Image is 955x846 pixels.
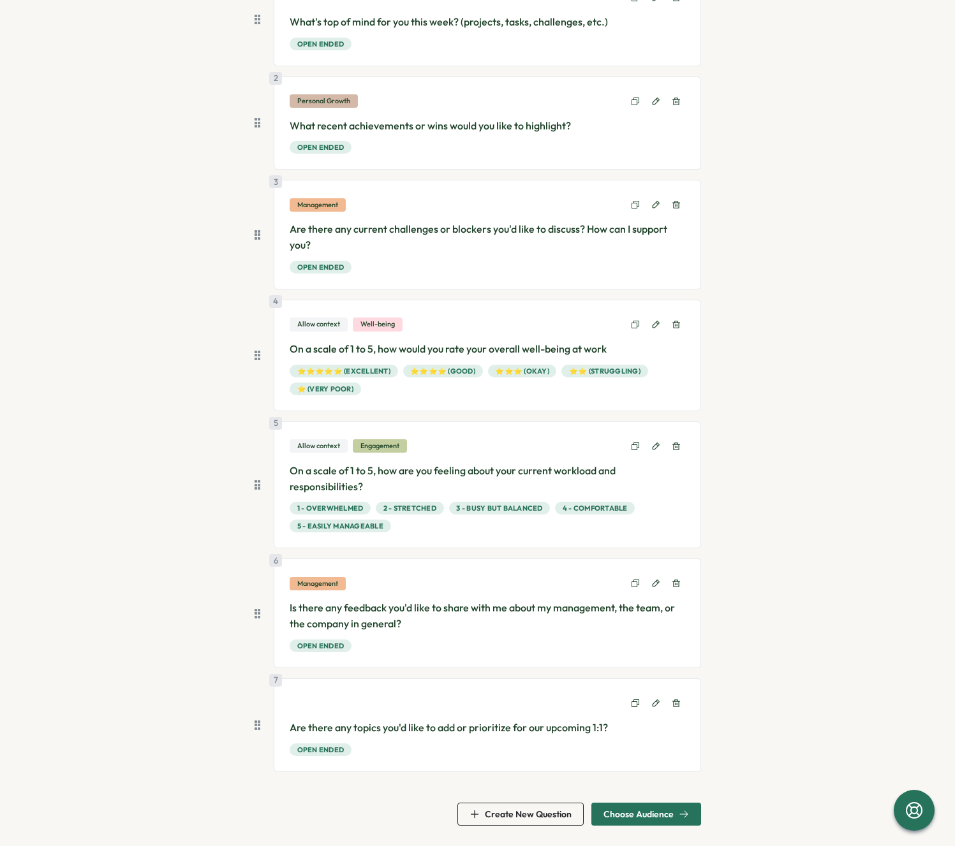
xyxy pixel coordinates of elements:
button: Create New Question [457,803,584,826]
div: Engagement [353,439,407,453]
span: 2 - Stretched [383,502,436,514]
span: 4 - Comfortable [563,502,628,514]
span: Open ended [297,142,344,153]
span: Open ended [297,744,344,755]
p: Are there any topics you'd like to add or prioritize for our upcoming 1:1? [290,720,685,736]
span: ⭐⭐ (Struggling) [569,365,640,377]
div: 2 [269,72,282,85]
span: Open ended [297,640,344,652]
p: Is there any feedback you'd like to share with me about my management, the team, or the company i... [290,600,685,632]
span: 5 - Easily Manageable [297,520,383,532]
button: Choose Audience [591,803,701,826]
span: 1 - Overwhelmed [297,502,364,514]
div: 5 [269,417,282,430]
p: What recent achievements or wins would you like to highlight? [290,118,685,134]
span: Choose Audience [603,810,674,819]
div: 6 [269,554,282,567]
p: On a scale of 1 to 5, how are you feeling about your current workload and responsibilities? [290,463,685,495]
div: Personal Growth [290,94,358,108]
p: What's top of mind for you this week? (projects, tasks, challenges, etc.) [290,14,685,30]
div: 4 [269,295,282,308]
div: 3 [269,175,282,188]
span: 3 - Busy but Balanced [456,502,542,514]
div: Management [290,198,346,212]
div: Allow context [290,317,348,331]
div: Allow context [290,439,348,453]
span: ⭐⭐⭐ (Okay) [495,365,549,377]
span: Create New Question [485,810,572,819]
p: On a scale of 1 to 5, how would you rate your overall well-being at work [290,341,685,357]
span: ⭐⭐⭐⭐⭐ (Excellent) [297,365,390,377]
div: Management [290,577,346,590]
span: ⭐⭐⭐⭐ (Good) [410,365,475,377]
p: Are there any current challenges or blockers you'd like to discuss? How can I support you? [290,221,685,253]
span: Open ended [297,261,344,273]
span: Open ended [297,38,344,50]
span: ⭐ (Very Poor) [297,383,353,395]
div: 7 [269,674,282,687]
div: Well-being [353,317,403,331]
